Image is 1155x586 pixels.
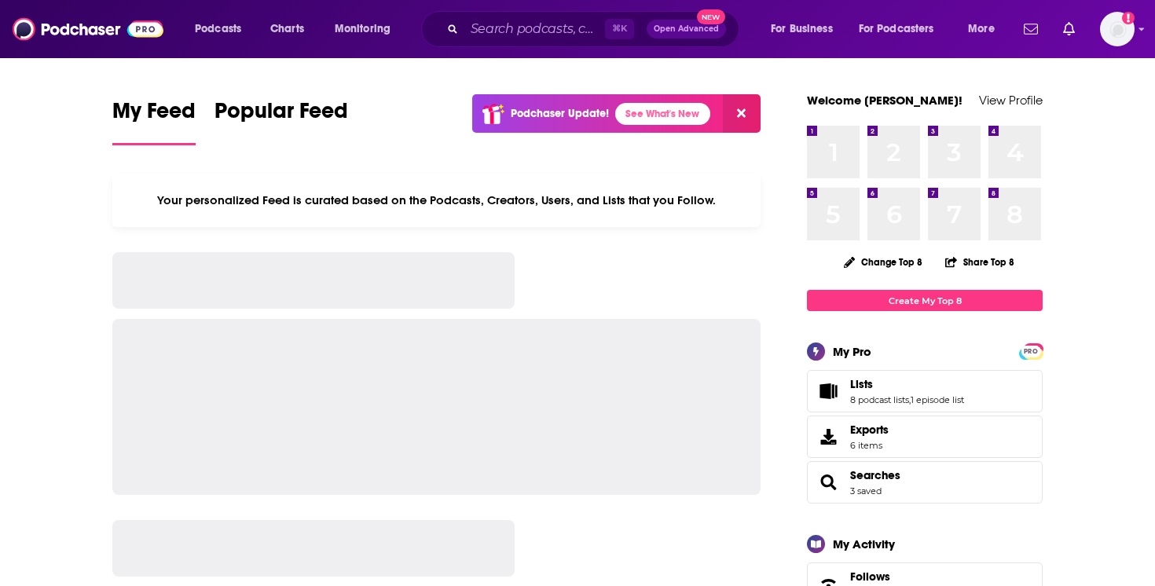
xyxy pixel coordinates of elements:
[859,18,934,40] span: For Podcasters
[654,25,719,33] span: Open Advanced
[647,20,726,38] button: Open AdvancedNew
[1122,12,1135,24] svg: Add a profile image
[807,416,1043,458] a: Exports
[834,252,932,272] button: Change Top 8
[214,97,348,134] span: Popular Feed
[850,423,889,437] span: Exports
[979,93,1043,108] a: View Profile
[1057,16,1081,42] a: Show notifications dropdown
[1100,12,1135,46] span: Logged in as SolComms
[260,16,313,42] a: Charts
[436,11,754,47] div: Search podcasts, credits, & more...
[771,18,833,40] span: For Business
[1100,12,1135,46] img: User Profile
[812,380,844,402] a: Lists
[849,16,957,42] button: open menu
[214,97,348,145] a: Popular Feed
[112,174,761,227] div: Your personalized Feed is curated based on the Podcasts, Creators, Users, and Lists that you Follow.
[112,97,196,145] a: My Feed
[812,426,844,448] span: Exports
[850,377,873,391] span: Lists
[850,377,964,391] a: Lists
[511,107,609,120] p: Podchaser Update!
[615,103,710,125] a: See What's New
[957,16,1014,42] button: open menu
[195,18,241,40] span: Podcasts
[807,370,1043,412] span: Lists
[807,290,1043,311] a: Create My Top 8
[850,394,909,405] a: 8 podcast lists
[184,16,262,42] button: open menu
[270,18,304,40] span: Charts
[850,468,900,482] a: Searches
[833,344,871,359] div: My Pro
[1021,346,1040,357] span: PRO
[807,461,1043,504] span: Searches
[760,16,852,42] button: open menu
[1100,12,1135,46] button: Show profile menu
[911,394,964,405] a: 1 episode list
[968,18,995,40] span: More
[944,247,1015,277] button: Share Top 8
[850,570,988,584] a: Follows
[112,97,196,134] span: My Feed
[850,485,882,496] a: 3 saved
[807,93,962,108] a: Welcome [PERSON_NAME]!
[1021,345,1040,357] a: PRO
[605,19,634,39] span: ⌘ K
[909,394,911,405] span: ,
[850,440,889,451] span: 6 items
[464,16,605,42] input: Search podcasts, credits, & more...
[1017,16,1044,42] a: Show notifications dropdown
[324,16,411,42] button: open menu
[697,9,725,24] span: New
[833,537,895,551] div: My Activity
[13,14,163,44] img: Podchaser - Follow, Share and Rate Podcasts
[850,570,890,584] span: Follows
[335,18,390,40] span: Monitoring
[812,471,844,493] a: Searches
